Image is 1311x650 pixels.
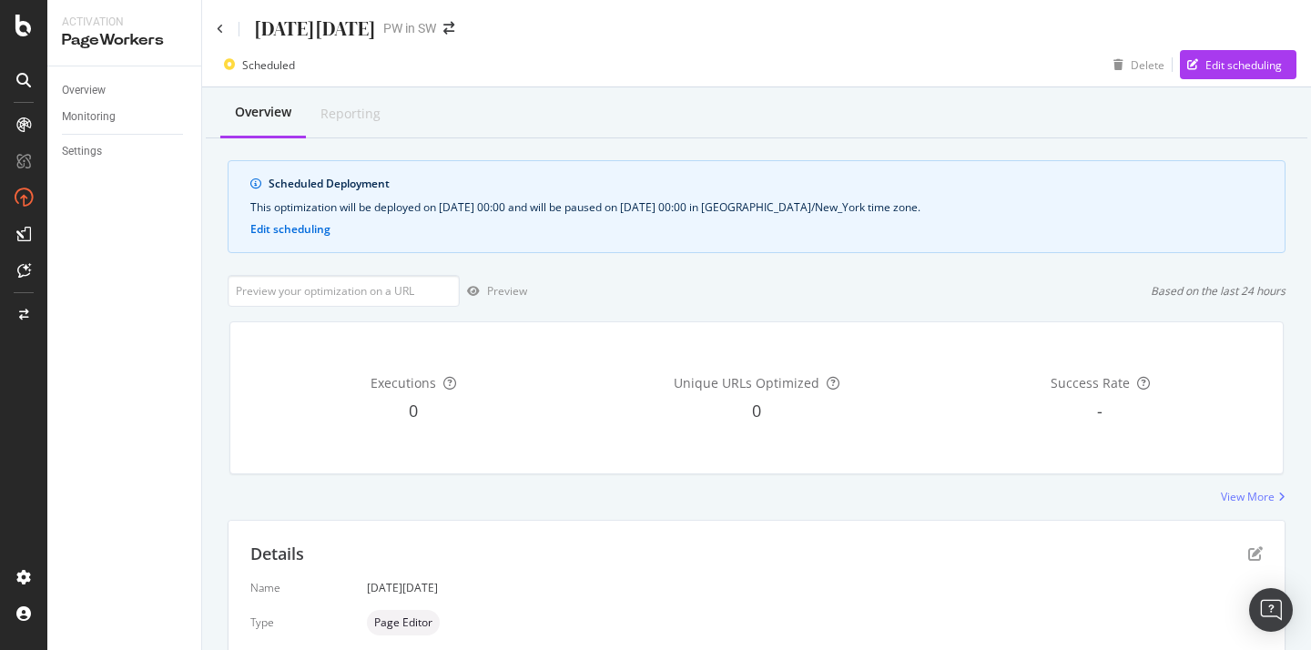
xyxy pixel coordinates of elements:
span: Success Rate [1051,374,1130,391]
a: Settings [62,142,188,161]
span: Page Editor [374,617,432,628]
button: Delete [1106,50,1164,79]
div: info banner [228,160,1286,253]
a: Click to go back [217,24,224,35]
div: PW in SW [383,19,436,37]
div: Edit scheduling [1205,57,1282,73]
button: Preview [460,277,527,306]
div: View More [1221,489,1275,504]
div: Monitoring [62,107,116,127]
div: Scheduled [242,57,295,73]
span: Executions [371,374,436,391]
div: Delete [1131,57,1164,73]
div: Activation [62,15,187,30]
div: Reporting [320,105,381,123]
div: Preview [487,283,527,299]
button: Edit scheduling [1180,50,1296,79]
div: Settings [62,142,102,161]
a: Overview [62,81,188,100]
span: Unique URLs Optimized [674,374,819,391]
div: [DATE][DATE] [254,15,376,43]
div: [DATE][DATE] [367,580,1263,595]
div: Overview [235,103,291,121]
div: arrow-right-arrow-left [443,22,454,35]
a: View More [1221,489,1286,504]
span: 0 [752,400,761,421]
div: Name [250,580,352,595]
div: This optimization will be deployed on [DATE] 00:00 and will be paused on [DATE] 00:00 in [GEOGRAP... [250,199,1263,216]
div: Scheduled Deployment [269,176,1263,192]
div: neutral label [367,610,440,635]
div: Open Intercom Messenger [1249,588,1293,632]
div: Type [250,614,352,630]
div: Overview [62,81,106,100]
span: - [1097,400,1103,421]
input: Preview your optimization on a URL [228,275,460,307]
button: Edit scheduling [250,223,330,236]
a: Monitoring [62,107,188,127]
div: Details [250,543,304,566]
div: PageWorkers [62,30,187,51]
span: 0 [409,400,418,421]
div: pen-to-square [1248,546,1263,561]
div: Based on the last 24 hours [1151,283,1286,299]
